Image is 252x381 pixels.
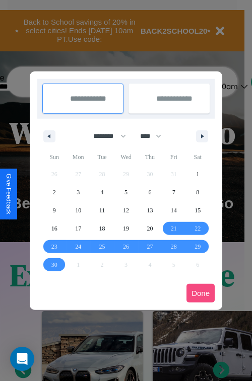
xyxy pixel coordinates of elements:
[162,238,185,256] button: 28
[138,149,162,165] span: Thu
[5,174,12,214] div: Give Feedback
[53,183,56,201] span: 2
[123,201,129,219] span: 12
[90,183,114,201] button: 4
[138,238,162,256] button: 27
[138,219,162,238] button: 20
[186,201,210,219] button: 15
[42,256,66,274] button: 30
[75,219,81,238] span: 17
[51,238,57,256] span: 23
[101,183,104,201] span: 4
[51,219,57,238] span: 16
[51,256,57,274] span: 30
[66,149,90,165] span: Mon
[138,201,162,219] button: 13
[171,219,177,238] span: 21
[196,165,199,183] span: 1
[75,201,81,219] span: 10
[66,183,90,201] button: 3
[66,219,90,238] button: 17
[114,183,138,201] button: 5
[42,149,66,165] span: Sun
[162,149,185,165] span: Fri
[10,347,34,371] div: Open Intercom Messenger
[186,149,210,165] span: Sat
[195,201,201,219] span: 15
[124,183,128,201] span: 5
[114,219,138,238] button: 19
[186,183,210,201] button: 8
[42,183,66,201] button: 2
[66,238,90,256] button: 24
[42,219,66,238] button: 16
[114,149,138,165] span: Wed
[196,183,199,201] span: 8
[77,183,80,201] span: 3
[114,201,138,219] button: 12
[99,201,105,219] span: 11
[162,219,185,238] button: 21
[162,201,185,219] button: 14
[195,219,201,238] span: 22
[90,238,114,256] button: 25
[66,201,90,219] button: 10
[114,238,138,256] button: 26
[75,238,81,256] span: 24
[162,183,185,201] button: 7
[147,201,153,219] span: 13
[42,238,66,256] button: 23
[90,149,114,165] span: Tue
[148,183,151,201] span: 6
[123,219,129,238] span: 19
[138,183,162,201] button: 6
[147,238,153,256] span: 27
[186,219,210,238] button: 22
[90,219,114,238] button: 18
[53,201,56,219] span: 9
[186,284,215,302] button: Done
[90,201,114,219] button: 11
[195,238,201,256] span: 29
[147,219,153,238] span: 20
[172,183,175,201] span: 7
[99,238,105,256] span: 25
[99,219,105,238] span: 18
[42,201,66,219] button: 9
[123,238,129,256] span: 26
[186,165,210,183] button: 1
[186,238,210,256] button: 29
[171,238,177,256] span: 28
[171,201,177,219] span: 14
